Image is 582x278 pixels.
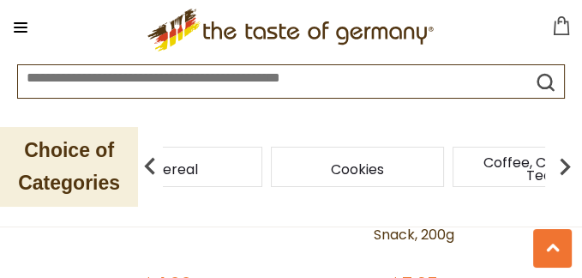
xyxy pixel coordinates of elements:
img: previous arrow [133,149,167,184]
a: Cereal [153,163,198,176]
img: next arrow [548,149,582,184]
a: Cookies [331,163,384,176]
